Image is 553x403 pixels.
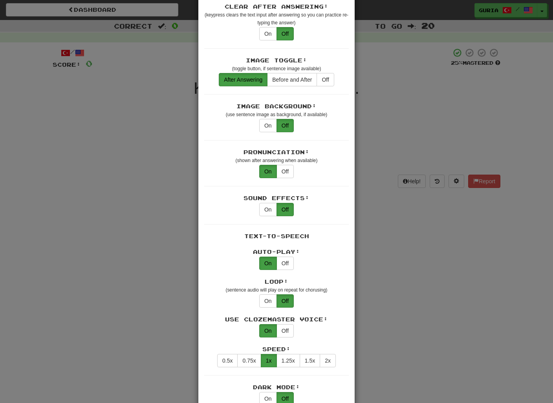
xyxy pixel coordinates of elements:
button: 0.5x [217,354,238,367]
div: Text-to-speech looping [259,294,294,308]
div: Image Toggle: [204,57,349,64]
div: Text-to-Speech [204,232,349,240]
button: Off [276,294,294,308]
button: On [259,257,277,270]
div: Clear After Answering: [204,3,349,11]
button: On [259,27,277,40]
div: Use Clozemaster text-to-speech [259,324,294,337]
button: 1.5x [300,354,320,367]
small: (toggle button, if sentence image available) [232,66,321,71]
button: On [259,294,277,308]
button: 0.75x [237,354,261,367]
button: Off [276,119,294,132]
button: Off [276,324,294,337]
small: (sentence audio will play on repeat for chorusing) [225,287,327,293]
div: Use Clozemaster Voice: [204,315,349,323]
div: Text-to-speech auto-play [259,257,294,270]
div: Text-to-speech speed [217,354,336,367]
button: Off [317,73,334,86]
button: After Answering [219,73,267,86]
div: translations [219,73,334,86]
button: 2x [320,354,336,367]
button: On [259,324,277,337]
div: Loop: [204,278,349,286]
div: Pronunciation: [204,148,349,156]
button: Off [276,203,294,216]
small: (shown after answering when available) [236,158,318,163]
button: On [259,203,277,216]
div: Dark Mode: [204,383,349,391]
button: 1x [261,354,277,367]
button: Off [276,27,294,40]
button: On [259,119,277,132]
button: Off [276,257,294,270]
div: Image Background: [204,102,349,110]
button: Off [276,165,294,178]
button: 1.25x [276,354,300,367]
button: On [259,165,277,178]
div: Auto-Play: [204,248,349,256]
small: (use sentence image as background, if available) [226,112,327,117]
button: Before and After [267,73,317,86]
div: translations [259,119,294,132]
div: Sound Effects: [204,194,349,202]
div: Speed: [204,345,349,353]
small: (keypress clears the text input after answering so you can practice re-typing the answer) [205,12,348,26]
